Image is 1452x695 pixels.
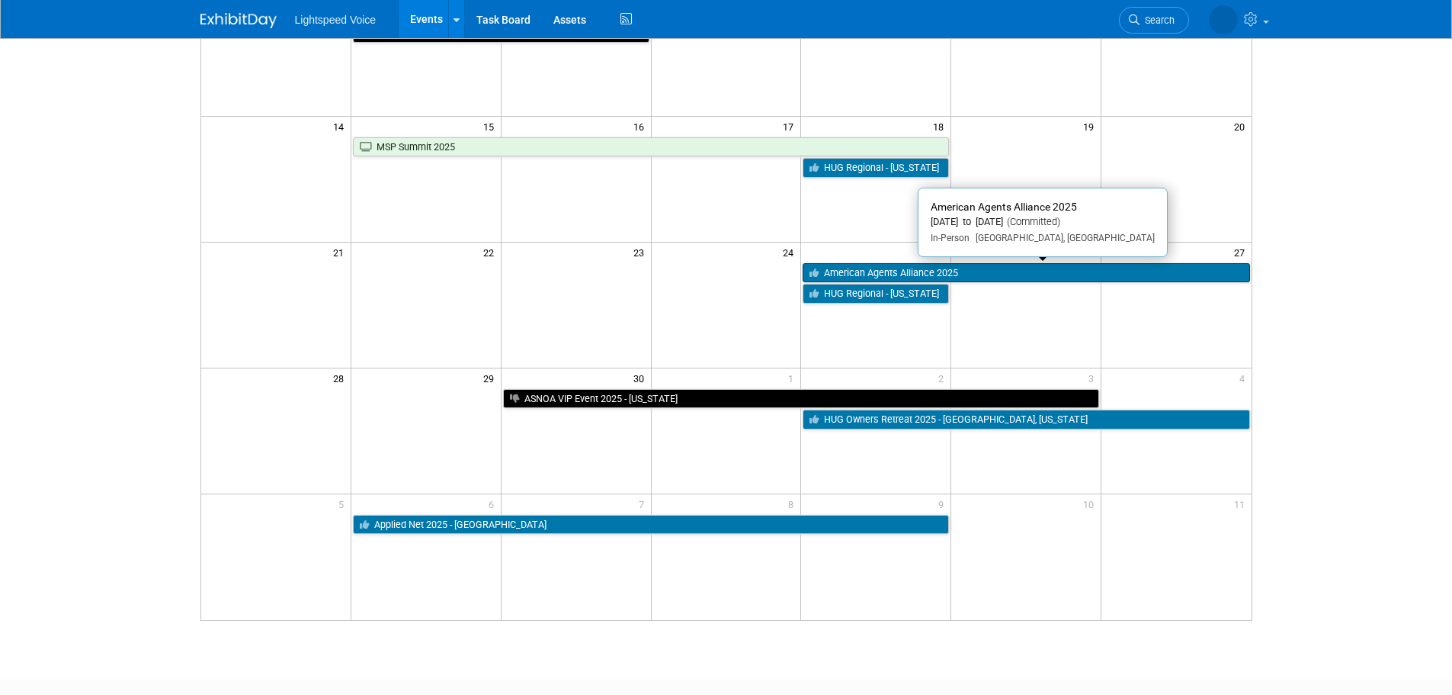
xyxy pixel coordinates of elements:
span: 21 [332,243,351,262]
span: 16 [632,117,651,136]
a: HUG Owners Retreat 2025 - [GEOGRAPHIC_DATA], [US_STATE] [803,410,1249,430]
span: 20 [1232,117,1252,136]
span: 28 [332,368,351,388]
span: 19 [1082,117,1101,136]
span: 5 [337,494,351,513]
span: 2 [937,368,950,388]
span: 8 [787,494,800,513]
span: 24 [781,243,800,262]
span: Lightspeed Voice [295,14,377,26]
img: Alexis Snowbarger [1209,5,1238,34]
a: American Agents Alliance 2025 [803,263,1249,283]
span: 27 [1232,243,1252,262]
a: Search [1119,7,1189,34]
a: HUG Regional - [US_STATE] [803,158,949,178]
span: [GEOGRAPHIC_DATA], [GEOGRAPHIC_DATA] [970,233,1155,243]
span: (Committed) [1003,216,1060,227]
span: In-Person [931,233,970,243]
span: Search [1139,14,1175,26]
span: 7 [637,494,651,513]
span: 10 [1082,494,1101,513]
span: 1 [787,368,800,388]
a: Applied Net 2025 - [GEOGRAPHIC_DATA] [353,515,949,535]
span: 6 [487,494,501,513]
span: 14 [332,117,351,136]
span: 3 [1087,368,1101,388]
span: 23 [632,243,651,262]
span: 15 [482,117,501,136]
span: 4 [1238,368,1252,388]
span: 9 [937,494,950,513]
a: MSP Summit 2025 [353,137,949,157]
span: American Agents Alliance 2025 [931,201,1077,213]
img: ExhibitDay [200,13,277,28]
span: 11 [1232,494,1252,513]
span: 22 [482,243,501,262]
div: [DATE] to [DATE] [931,216,1155,229]
span: 29 [482,368,501,388]
span: 18 [931,117,950,136]
a: ASNOA VIP Event 2025 - [US_STATE] [503,389,1099,409]
span: 30 [632,368,651,388]
span: 17 [781,117,800,136]
a: HUG Regional - [US_STATE] [803,284,949,304]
